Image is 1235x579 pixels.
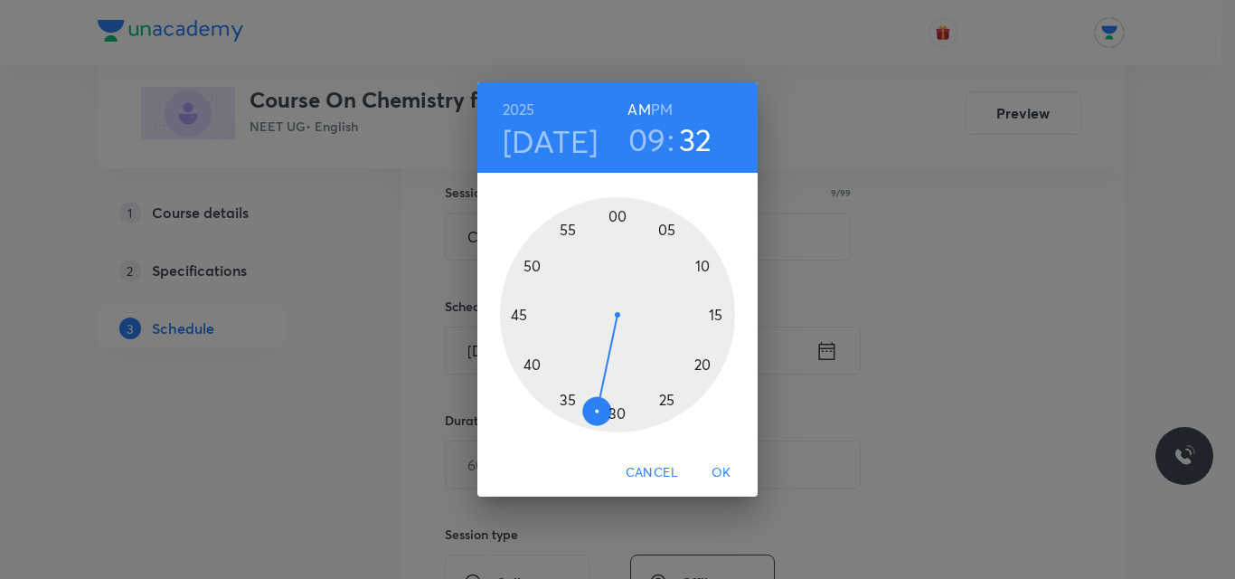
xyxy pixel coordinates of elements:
[667,120,674,158] h3: :
[503,97,535,122] button: 2025
[503,122,599,160] button: [DATE]
[618,456,685,489] button: Cancel
[693,456,750,489] button: OK
[628,120,666,158] button: 09
[626,461,678,484] span: Cancel
[627,97,650,122] button: AM
[651,97,673,122] button: PM
[679,120,712,158] button: 32
[700,461,743,484] span: OK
